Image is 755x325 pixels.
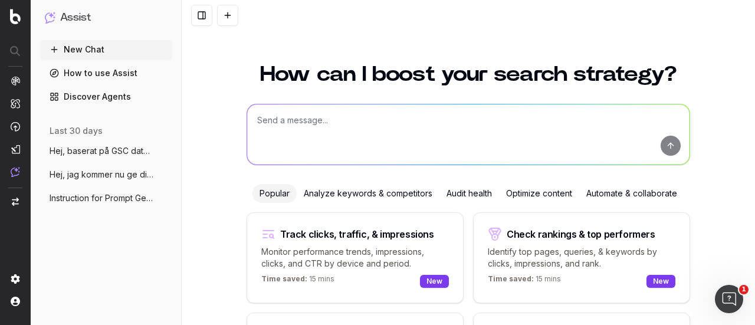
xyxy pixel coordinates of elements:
button: Hej, jag kommer nu ge dig en rad instruk [40,165,172,184]
iframe: Intercom live chat [715,285,743,313]
img: Botify logo [10,9,21,24]
div: Audit health [439,184,499,203]
span: Hej, baserat på GSC data för brandade sö [50,145,153,157]
a: How to use Assist [40,64,172,83]
div: Check rankings & top performers [507,229,655,239]
p: Identify top pages, queries, & keywords by clicks, impressions, and rank. [488,246,675,270]
div: Automate & collaborate [579,184,684,203]
a: Discover Agents [40,87,172,106]
img: Intelligence [11,99,20,109]
div: Optimize content [499,184,579,203]
img: Setting [11,274,20,284]
button: Instruction for Prompt Generation Using [40,189,172,208]
span: Time saved: [261,274,307,283]
img: Studio [11,145,20,154]
button: Hej, baserat på GSC data för brandade sö [40,142,172,160]
p: Monitor performance trends, impressions, clicks, and CTR by device and period. [261,246,449,270]
span: last 30 days [50,125,103,137]
img: Assist [45,12,55,23]
p: 15 mins [488,274,561,288]
div: Track clicks, traffic, & impressions [280,229,434,239]
img: Assist [11,167,20,177]
h1: How can I boost your search strategy? [247,64,690,85]
div: New [646,275,675,288]
span: Hej, jag kommer nu ge dig en rad instruk [50,169,153,180]
span: 1 [739,285,749,294]
span: Instruction for Prompt Generation Using [50,192,153,204]
h1: Assist [60,9,91,26]
span: Time saved: [488,274,534,283]
img: Switch project [12,198,19,206]
img: Analytics [11,76,20,86]
img: My account [11,297,20,306]
img: Activation [11,122,20,132]
div: Popular [252,184,297,203]
div: New [420,275,449,288]
button: New Chat [40,40,172,59]
button: Assist [45,9,168,26]
div: Analyze keywords & competitors [297,184,439,203]
p: 15 mins [261,274,334,288]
